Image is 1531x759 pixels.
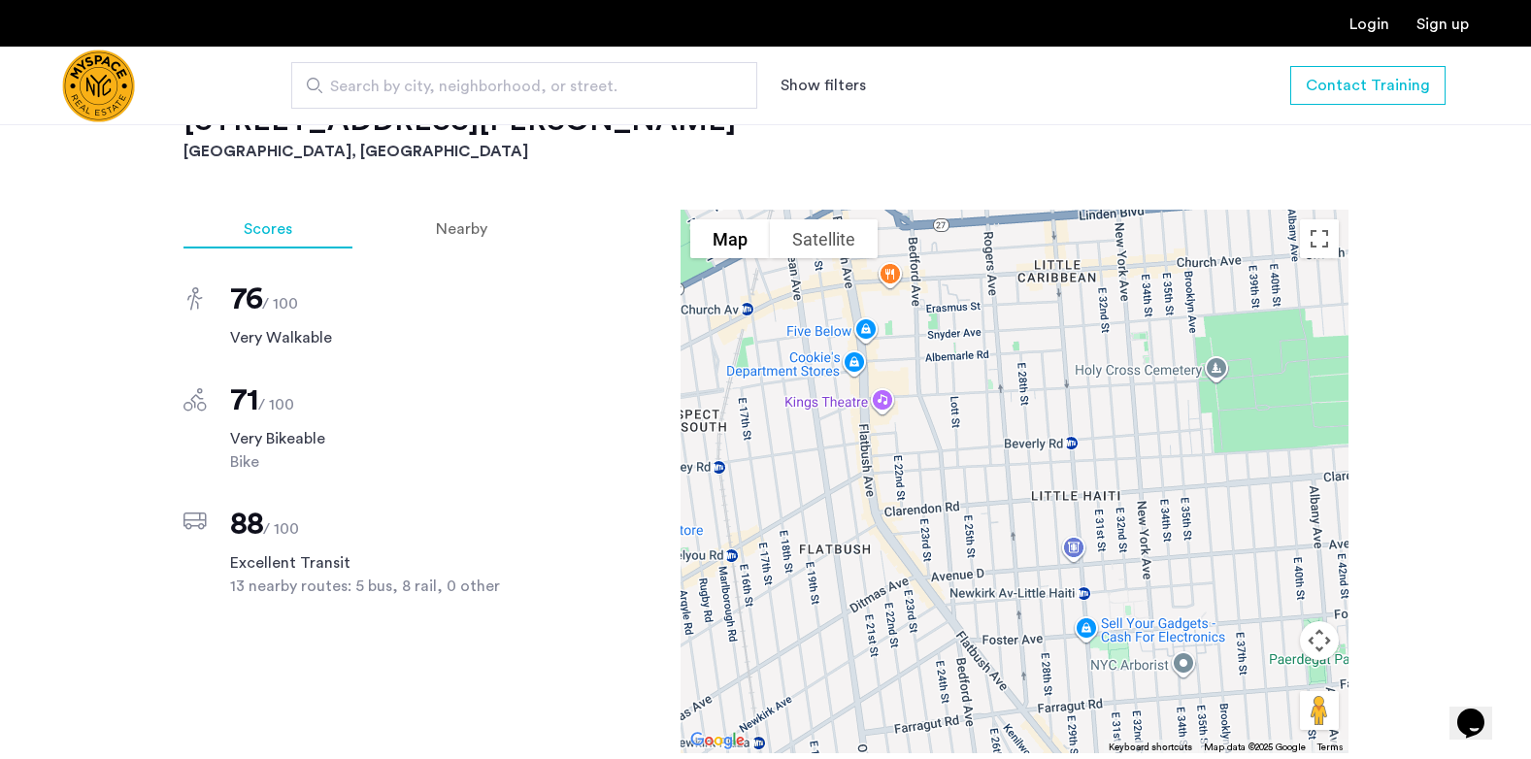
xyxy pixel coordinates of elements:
span: 71 [230,384,259,415]
a: Registration [1416,16,1469,32]
a: Login [1349,16,1389,32]
img: score [183,388,207,412]
span: Very Walkable [230,326,548,349]
button: Map camera controls [1300,621,1339,660]
button: Show or hide filters [781,74,866,97]
span: 13 nearby routes: 5 bus, 8 rail, 0 other [230,575,548,598]
img: logo [62,49,135,122]
a: Cazamio Logo [62,49,135,122]
button: Toggle fullscreen view [1300,219,1339,258]
button: Show satellite imagery [770,219,878,258]
span: Excellent Transit [230,551,548,575]
h3: [GEOGRAPHIC_DATA], [GEOGRAPHIC_DATA] [183,140,1348,163]
span: Contact Training [1306,74,1430,97]
button: button [1290,66,1446,105]
button: Show street map [690,219,770,258]
span: 88 [230,509,264,540]
span: 76 [230,283,263,314]
input: Apartment Search [291,62,757,109]
img: Google [685,728,749,753]
span: / 100 [258,397,294,412]
img: score [183,512,207,530]
span: Map data ©2025 Google [1204,742,1306,752]
span: Nearby [436,221,487,237]
span: Search by city, neighborhood, or street. [330,75,703,98]
iframe: chat widget [1449,681,1512,740]
button: Keyboard shortcuts [1109,741,1192,754]
span: / 100 [262,296,298,312]
a: Open this area in Google Maps (opens a new window) [685,728,749,753]
button: Drag Pegman onto the map to open Street View [1300,691,1339,730]
span: / 100 [263,521,299,537]
span: Bike [230,450,548,474]
a: Terms (opens in new tab) [1317,741,1343,754]
span: Very Bikeable [230,427,548,450]
img: score [187,287,203,311]
span: Scores [244,221,292,237]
